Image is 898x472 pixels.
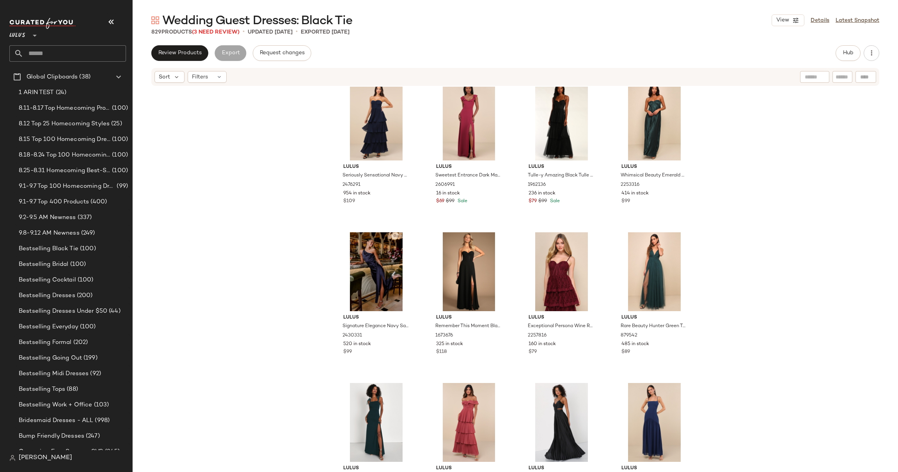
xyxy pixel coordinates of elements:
[528,332,547,339] span: 2257816
[80,229,95,238] span: (249)
[107,307,121,316] span: (44)
[110,119,122,128] span: (25)
[110,104,128,113] span: (100)
[528,172,594,179] span: Tulle-y Amazing Black Tulle Sleeveless Bustier Maxi Dress
[259,50,305,56] span: Request changes
[78,322,96,331] span: (100)
[72,338,88,347] span: (202)
[435,172,501,179] span: Sweetest Entrance Dark Magenta Ruffled Tie-Back Maxi Dress
[529,341,556,348] span: 160 in stock
[522,232,601,311] img: 10985701_2257816.jpg
[151,45,208,61] button: Review Products
[615,383,694,462] img: 2686271_01_hero_2025-06-23.jpg
[192,29,240,35] span: (3 Need Review)
[19,166,110,175] span: 8.25-8.31 Homecoming Best-Sellers
[343,164,409,171] span: Lulus
[76,276,94,285] span: (100)
[151,28,240,36] div: Products
[337,383,415,462] img: 10683781_2161396.jpg
[19,322,78,331] span: Bestselling Everyday
[435,323,501,330] span: Remember This Moment Black Rhinestone Strapless Maxi Dress
[343,182,360,189] span: 2476291
[436,314,502,321] span: Lulus
[436,465,502,472] span: Lulus
[621,323,687,330] span: Rare Beauty Hunter Green Tulle Backless Maxi Dress
[76,213,92,222] span: (337)
[192,73,208,81] span: Filters
[529,198,537,205] span: $79
[430,232,508,311] img: 8330261_1673676.jpg
[538,198,547,205] span: $99
[75,291,93,300] span: (200)
[19,291,75,300] span: Bestselling Dresses
[436,190,460,197] span: 16 in stock
[529,314,595,321] span: Lulus
[19,401,92,410] span: Bestselling Work + Office
[84,432,100,441] span: (247)
[243,27,245,37] span: •
[19,338,72,347] span: Bestselling Formal
[54,88,67,97] span: (24)
[19,276,76,285] span: Bestselling Cocktail
[811,16,829,25] a: Details
[343,190,371,197] span: 954 in stock
[19,260,69,269] span: Bestselling Bridal
[89,369,101,378] span: (92)
[615,232,694,311] img: 11134461_879542.jpg
[621,198,630,205] span: $99
[27,73,78,82] span: Global Clipboards
[65,385,78,394] span: (88)
[436,341,463,348] span: 325 in stock
[529,349,537,356] span: $79
[529,465,595,472] span: Lulus
[19,88,54,97] span: 1 ARIN TEST
[110,166,128,175] span: (100)
[19,135,110,144] span: 8.15 Top 100 Homecoming Dresses
[82,354,98,363] span: (199)
[301,28,350,36] p: Exported [DATE]
[296,27,298,37] span: •
[19,119,110,128] span: 8.12 Top 25 Homecoming Styles
[19,307,107,316] span: Bestselling Dresses Under $50
[621,190,649,197] span: 414 in stock
[19,151,110,160] span: 8.18-8.24 Top 100 Homecoming Dresses
[436,164,502,171] span: Lulus
[151,29,161,35] span: 829
[456,199,467,204] span: Sale
[843,50,854,56] span: Hub
[621,332,637,339] span: 879542
[115,182,128,191] span: (99)
[343,172,408,179] span: Seriously Sensational Navy Blue Strapless Tiered Maxi Dress
[19,198,89,207] span: 9.1-9.7 Top 400 Products
[343,349,352,356] span: $99
[436,349,447,356] span: $118
[621,341,649,348] span: 485 in stock
[522,383,601,462] img: 10007701_2064676.jpg
[621,349,630,356] span: $89
[621,314,687,321] span: Lulus
[343,314,409,321] span: Lulus
[621,465,687,472] span: Lulus
[528,182,546,189] span: 1962136
[435,182,455,189] span: 2606991
[110,151,128,160] span: (100)
[19,432,84,441] span: Bump Friendly Dresses
[19,369,89,378] span: Bestselling Midi Dresses
[529,164,595,171] span: Lulus
[19,182,115,191] span: 9.1-9.7 Top 100 Homecoming Dresses
[528,323,594,330] span: Exceptional Persona Wine Red Lace Tiered Bustier Midi Dress
[621,164,687,171] span: Lulus
[529,190,555,197] span: 236 in stock
[337,232,415,311] img: 12991501_2430331.jpg
[343,198,355,205] span: $109
[78,73,91,82] span: (38)
[343,323,408,330] span: Signature Elegance Navy Satin One-Shoulder Maxi Dress
[253,45,311,61] button: Request changes
[435,332,453,339] span: 1673676
[343,341,371,348] span: 520 in stock
[836,45,861,61] button: Hub
[19,104,110,113] span: 8.11-8.17 Top Homecoming Product
[89,198,107,207] span: (400)
[69,260,86,269] span: (100)
[103,447,120,456] span: (345)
